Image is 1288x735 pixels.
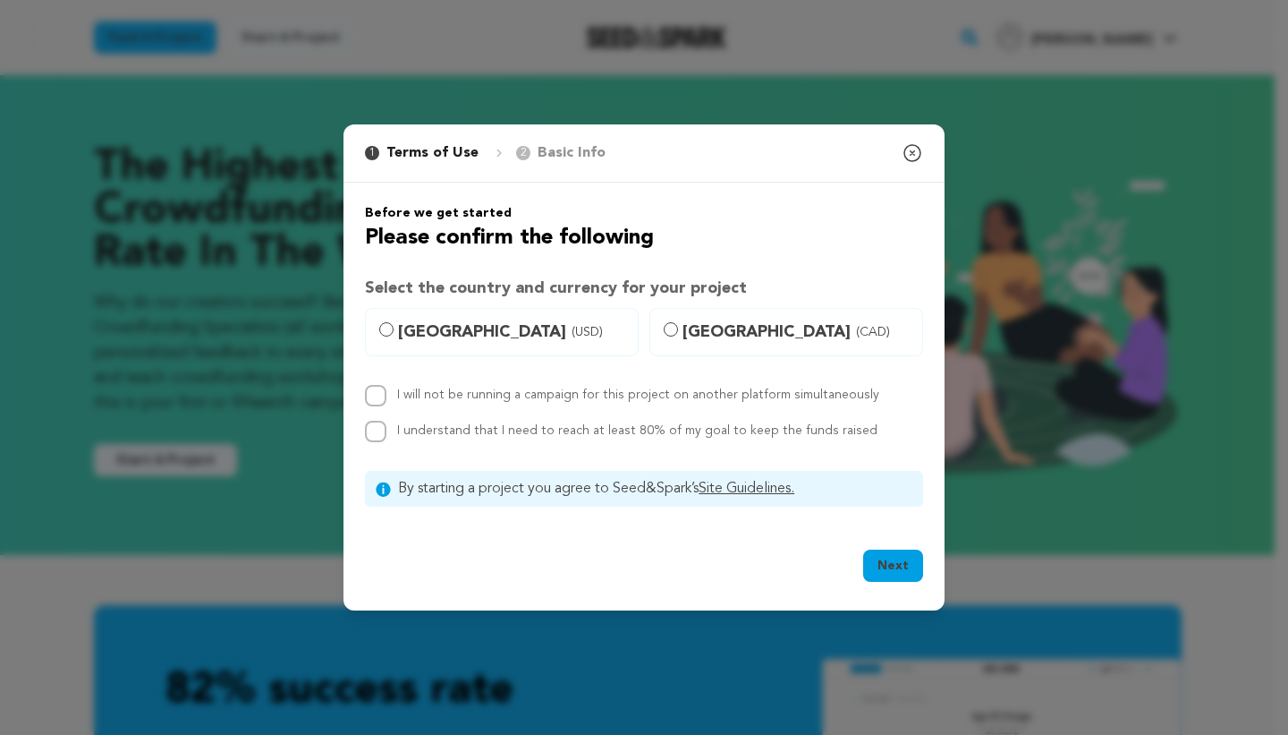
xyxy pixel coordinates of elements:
[365,204,923,222] h6: Before we get started
[516,146,530,160] span: 2
[699,482,794,496] a: Site Guidelines.
[572,323,603,341] span: (USD)
[386,142,479,164] p: Terms of Use
[682,320,911,345] span: [GEOGRAPHIC_DATA]
[397,389,879,401] label: I will not be running a campaign for this project on another platform simultaneously
[398,320,627,345] span: [GEOGRAPHIC_DATA]
[397,424,877,437] label: I understand that I need to reach at least 80% of my goal to keep the funds raised
[538,142,606,164] p: Basic Info
[365,146,379,160] span: 1
[365,222,923,254] h2: Please confirm the following
[365,276,923,301] h3: Select the country and currency for your project
[863,550,923,582] button: Next
[398,478,912,500] span: By starting a project you agree to Seed&Spark’s
[856,323,890,341] span: (CAD)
